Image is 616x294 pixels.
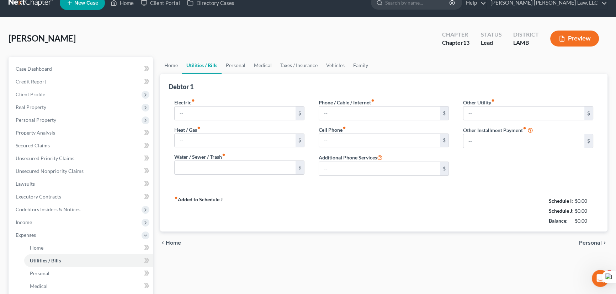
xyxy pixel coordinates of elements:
[584,107,593,120] div: $
[24,254,153,267] a: Utilities / Bills
[160,57,182,74] a: Home
[296,161,304,174] div: $
[513,39,539,47] div: LAMB
[442,39,469,47] div: Chapter
[174,196,223,226] strong: Added to Schedule J
[16,194,61,200] span: Executory Contracts
[74,0,98,6] span: New Case
[371,99,375,102] i: fiber_manual_record
[16,155,74,161] span: Unsecured Priority Claims
[160,240,181,246] button: chevron_left Home
[174,99,195,106] label: Electric
[549,198,573,204] strong: Schedule I:
[197,126,201,130] i: fiber_manual_record
[584,134,593,148] div: $
[440,134,448,147] div: $
[24,241,153,254] a: Home
[319,126,346,134] label: Cell Phone
[174,126,201,134] label: Heat / Gas
[10,165,153,178] a: Unsecured Nonpriority Claims
[319,99,375,106] label: Phone / Cable / Internet
[16,130,55,136] span: Property Analysis
[182,57,222,74] a: Utilities / Bills
[16,117,56,123] span: Personal Property
[30,270,49,276] span: Personal
[549,208,574,214] strong: Schedule J:
[575,197,594,205] div: $0.00
[319,153,383,162] label: Additional Phone Services
[16,142,50,148] span: Secured Claims
[10,139,153,152] a: Secured Claims
[276,57,322,74] a: Taxes / Insurance
[10,62,153,75] a: Case Dashboard
[440,107,448,120] div: $
[250,57,276,74] a: Medical
[10,190,153,203] a: Executory Contracts
[222,153,225,157] i: fiber_manual_record
[296,134,304,147] div: $
[481,39,502,47] div: Lead
[549,218,568,224] strong: Balance:
[24,267,153,280] a: Personal
[319,162,440,175] input: --
[440,162,448,175] div: $
[174,153,225,160] label: Water / Sewer / Trash
[16,91,45,97] span: Client Profile
[10,126,153,139] a: Property Analysis
[30,257,61,263] span: Utilities / Bills
[342,126,346,130] i: fiber_manual_record
[463,99,495,106] label: Other Utility
[169,82,193,91] div: Debtor 1
[16,78,46,85] span: Credit Report
[175,134,296,147] input: --
[16,66,52,72] span: Case Dashboard
[166,240,181,246] span: Home
[175,161,296,174] input: --
[30,245,43,251] span: Home
[160,240,166,246] i: chevron_left
[319,134,440,147] input: --
[513,31,539,39] div: District
[16,104,46,110] span: Real Property
[30,283,48,289] span: Medical
[579,240,602,246] span: Personal
[575,217,594,224] div: $0.00
[16,168,84,174] span: Unsecured Nonpriority Claims
[9,33,76,43] span: [PERSON_NAME]
[16,181,35,187] span: Lawsuits
[579,240,607,246] button: Personal chevron_right
[442,31,469,39] div: Chapter
[463,39,469,46] span: 13
[322,57,349,74] a: Vehicles
[592,270,609,287] iframe: Intercom live chat
[10,152,153,165] a: Unsecured Priority Claims
[550,31,599,47] button: Preview
[602,240,607,246] i: chevron_right
[319,107,440,120] input: --
[463,134,584,148] input: --
[24,280,153,293] a: Medical
[575,207,594,214] div: $0.00
[463,107,584,120] input: --
[191,99,195,102] i: fiber_manual_record
[16,206,80,212] span: Codebtors Insiders & Notices
[16,232,36,238] span: Expenses
[463,126,526,134] label: Other Installment Payment
[606,270,612,276] span: 3
[175,107,296,120] input: --
[481,31,502,39] div: Status
[523,126,526,130] i: fiber_manual_record
[349,57,372,74] a: Family
[491,99,495,102] i: fiber_manual_record
[10,178,153,190] a: Lawsuits
[10,75,153,88] a: Credit Report
[16,219,32,225] span: Income
[296,107,304,120] div: $
[222,57,250,74] a: Personal
[174,196,178,200] i: fiber_manual_record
